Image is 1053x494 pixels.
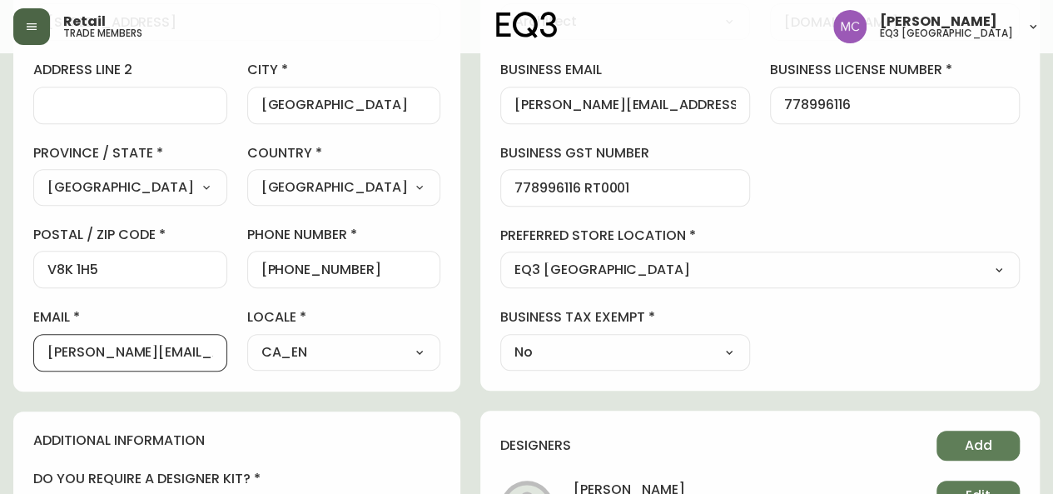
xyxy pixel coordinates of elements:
[247,308,441,327] label: locale
[936,431,1020,461] button: Add
[500,227,1020,245] label: preferred store location
[965,437,992,455] span: Add
[247,144,441,162] label: country
[33,226,227,244] label: postal / zip code
[500,144,750,162] label: business gst number
[33,144,227,162] label: province / state
[33,61,227,79] label: address line 2
[880,28,1013,38] h5: eq3 [GEOGRAPHIC_DATA]
[833,10,867,43] img: 6dbdb61c5655a9a555815750a11666cc
[500,437,571,455] h4: designers
[247,61,441,79] label: city
[500,61,750,79] label: business email
[63,28,142,38] h5: trade members
[33,432,440,450] h4: additional information
[880,15,997,28] span: [PERSON_NAME]
[500,308,750,327] label: business tax exempt
[770,61,1020,79] label: business license number
[496,12,558,38] img: logo
[33,470,440,488] h4: do you require a designer kit?
[33,308,227,327] label: email
[63,15,106,28] span: Retail
[247,226,441,244] label: phone number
